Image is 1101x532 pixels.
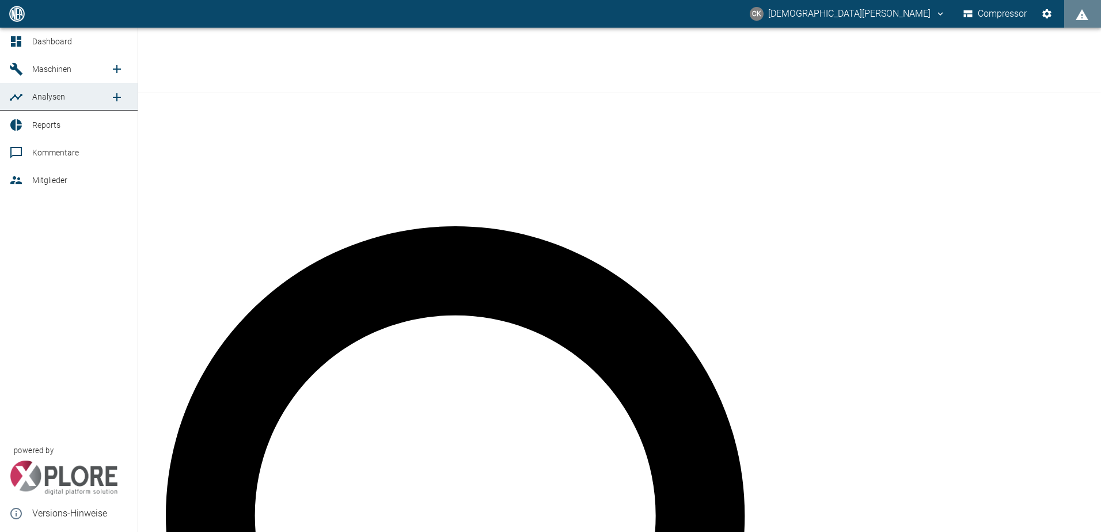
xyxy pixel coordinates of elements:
[105,86,128,109] a: new /analyses/list/0
[32,176,67,185] span: Mitglieder
[32,40,1101,67] h1: Analysen
[32,92,65,101] span: Analysen
[32,64,71,74] span: Maschinen
[105,58,128,81] a: new /machines
[1037,3,1057,24] button: Einstellungen
[750,7,764,21] div: CK
[9,461,118,495] img: Xplore Logo
[748,3,947,24] button: christian.kraft@arcanum-energy.de
[32,120,60,130] span: Reports
[32,37,72,46] span: Dashboard
[32,148,79,157] span: Kommentare
[32,507,128,520] span: Versions-Hinweise
[8,6,26,21] img: logo
[14,445,54,456] span: powered by
[961,3,1030,24] button: Compressor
